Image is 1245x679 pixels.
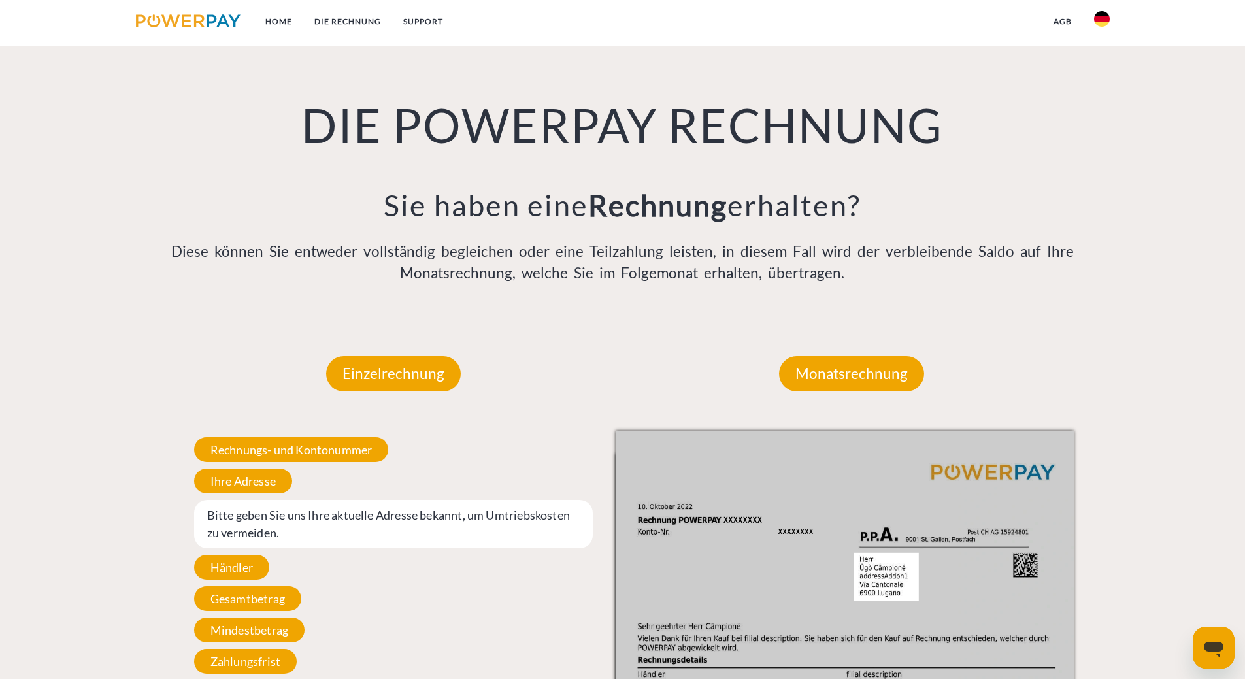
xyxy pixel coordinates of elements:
h1: DIE POWERPAY RECHNUNG [165,95,1081,154]
span: Ihre Adresse [194,469,292,493]
span: Rechnungs- und Kontonummer [194,437,389,462]
b: Rechnung [588,188,727,223]
span: Bitte geben Sie uns Ihre aktuelle Adresse bekannt, um Umtriebskosten zu vermeiden. [194,500,593,548]
a: Home [254,10,303,33]
iframe: Schaltfläche zum Öffnen des Messaging-Fensters [1193,627,1235,669]
a: DIE RECHNUNG [303,10,392,33]
span: Händler [194,555,269,580]
a: SUPPORT [392,10,454,33]
img: logo-powerpay.svg [136,14,241,27]
p: Diese können Sie entweder vollständig begleichen oder eine Teilzahlung leisten, in diesem Fall wi... [165,240,1081,285]
span: Gesamtbetrag [194,586,301,611]
p: Einzelrechnung [326,356,461,391]
span: Zahlungsfrist [194,649,297,674]
img: de [1094,11,1110,27]
span: Mindestbetrag [194,618,305,642]
p: Monatsrechnung [779,356,924,391]
a: agb [1042,10,1083,33]
h3: Sie haben eine erhalten? [165,187,1081,224]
